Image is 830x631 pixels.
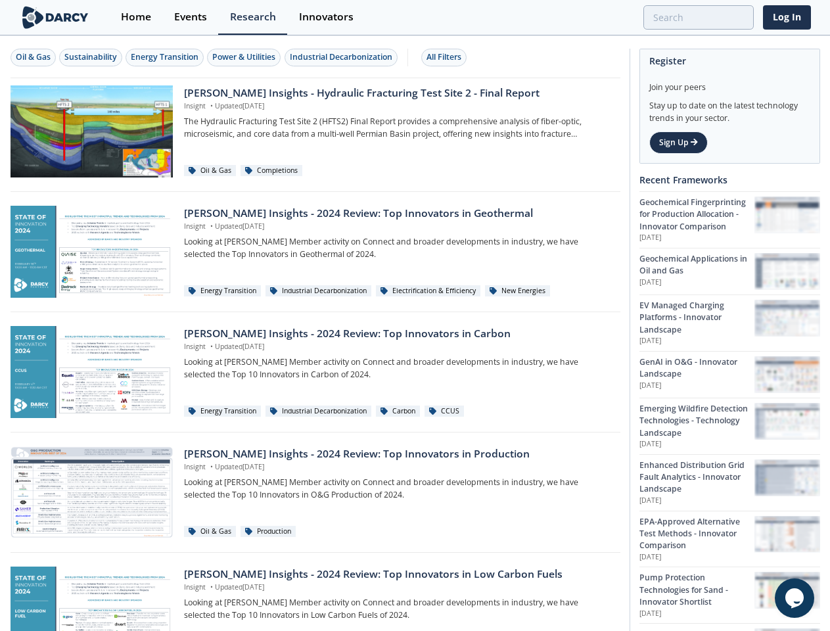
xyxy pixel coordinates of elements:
p: Insight Updated [DATE] [184,222,611,232]
div: Oil & Gas [184,526,236,538]
p: Insight Updated [DATE] [184,582,611,593]
div: Electrification & Efficiency [376,285,480,297]
p: [DATE] [639,277,754,288]
p: Looking at [PERSON_NAME] Member activity on Connect and broader developments in industry, we have... [184,477,611,501]
div: Geochemical Fingerprinting for Production Allocation - Innovator Comparison [639,197,754,233]
div: [PERSON_NAME] Insights - 2024 Review: Top Innovators in Production [184,446,611,462]
p: [DATE] [639,336,754,346]
div: GenAI in O&G - Innovator Landscape [639,356,754,381]
span: • [208,342,215,351]
div: Join your peers [649,72,810,93]
div: Sustainability [64,51,117,63]
div: New Energies [485,285,550,297]
div: Emerging Wildfire Detection Technologies - Technology Landscape [639,403,754,439]
div: Stay up to date on the latest technology trends in your sector. [649,93,810,124]
span: • [208,222,215,231]
a: EV Managed Charging Platforms - Innovator Landscape [DATE] EV Managed Charging Platforms - Innova... [639,294,820,351]
div: Industrial Decarbonization [265,285,371,297]
a: Enhanced Distribution Grid Fault Analytics - Innovator Landscape [DATE] Enhanced Distribution Gri... [639,454,820,511]
p: Looking at [PERSON_NAME] Member activity on Connect and broader developments in industry, we have... [184,236,611,260]
p: [DATE] [639,609,754,619]
div: Completions [241,165,302,177]
span: • [208,462,215,471]
div: Energy Transition [184,285,261,297]
button: Power & Utilities [207,49,281,66]
div: Geochemical Applications in Oil and Gas [639,253,754,277]
div: Home [121,12,151,22]
div: Oil & Gas [16,51,51,63]
input: Advanced Search [643,5,754,30]
div: Enhanced Distribution Grid Fault Analytics - Innovator Landscape [639,459,754,496]
p: Looking at [PERSON_NAME] Member activity on Connect and broader developments in industry, we have... [184,597,611,621]
a: Darcy Insights - Hydraulic Fracturing Test Site 2 - Final Report preview [PERSON_NAME] Insights -... [11,85,620,177]
div: Energy Transition [184,406,261,417]
div: Energy Transition [131,51,198,63]
a: Geochemical Applications in Oil and Gas [DATE] Geochemical Applications in Oil and Gas preview [639,248,820,294]
span: • [208,582,215,592]
div: Recent Frameworks [639,168,820,191]
p: Insight Updated [DATE] [184,342,611,352]
p: The Hydraulic Fracturing Test Site 2 (HFTS2) Final Report provides a comprehensive analysis of fi... [184,116,611,140]
div: [PERSON_NAME] Insights - Hydraulic Fracturing Test Site 2 - Final Report [184,85,611,101]
div: CCUS [425,406,464,417]
p: Insight Updated [DATE] [184,101,611,112]
div: [PERSON_NAME] Insights - 2024 Review: Top Innovators in Carbon [184,326,611,342]
img: logo-wide.svg [20,6,91,29]
div: [PERSON_NAME] Insights - 2024 Review: Top Innovators in Geothermal [184,206,611,222]
div: Register [649,49,810,72]
p: Insight Updated [DATE] [184,462,611,473]
a: Darcy Insights - 2024 Review: Top Innovators in Carbon preview [PERSON_NAME] Insights - 2024 Revi... [11,326,620,418]
p: [DATE] [639,233,754,243]
a: Darcy Insights - 2024 Review: Top Innovators in Geothermal preview [PERSON_NAME] Insights - 2024 ... [11,206,620,298]
div: EPA-Approved Alternative Test Methods - Innovator Comparison [639,516,754,552]
button: Industrial Decarbonization [285,49,398,66]
div: EV Managed Charging Platforms - Innovator Landscape [639,300,754,336]
p: Looking at [PERSON_NAME] Member activity on Connect and broader developments in industry, we have... [184,356,611,381]
div: Carbon [376,406,420,417]
div: Industrial Decarbonization [290,51,392,63]
div: Innovators [299,12,354,22]
a: Pump Protection Technologies for Sand - Innovator Shortlist [DATE] Pump Protection Technologies f... [639,567,820,623]
a: Sign Up [649,131,708,154]
span: • [208,101,215,110]
p: [DATE] [639,439,754,450]
button: Energy Transition [126,49,204,66]
p: [DATE] [639,552,754,563]
a: Log In [763,5,811,30]
p: [DATE] [639,496,754,506]
a: Geochemical Fingerprinting for Production Allocation - Innovator Comparison [DATE] Geochemical Fi... [639,191,820,248]
div: Production [241,526,296,538]
div: Research [230,12,276,22]
div: Industrial Decarbonization [265,406,371,417]
div: All Filters [427,51,461,63]
button: All Filters [421,49,467,66]
p: [DATE] [639,381,754,391]
button: Sustainability [59,49,122,66]
div: Power & Utilities [212,51,275,63]
iframe: chat widget [775,578,817,618]
button: Oil & Gas [11,49,56,66]
div: Events [174,12,207,22]
a: Emerging Wildfire Detection Technologies - Technology Landscape [DATE] Emerging Wildfire Detectio... [639,398,820,454]
div: Oil & Gas [184,165,236,177]
div: Pump Protection Technologies for Sand - Innovator Shortlist [639,572,754,608]
a: GenAI in O&G - Innovator Landscape [DATE] GenAI in O&G - Innovator Landscape preview [639,351,820,398]
div: [PERSON_NAME] Insights - 2024 Review: Top Innovators in Low Carbon Fuels [184,567,611,582]
a: Darcy Insights - 2024 Review: Top Innovators in Production preview [PERSON_NAME] Insights - 2024 ... [11,446,620,538]
a: EPA-Approved Alternative Test Methods - Innovator Comparison [DATE] EPA-Approved Alternative Test... [639,511,820,567]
